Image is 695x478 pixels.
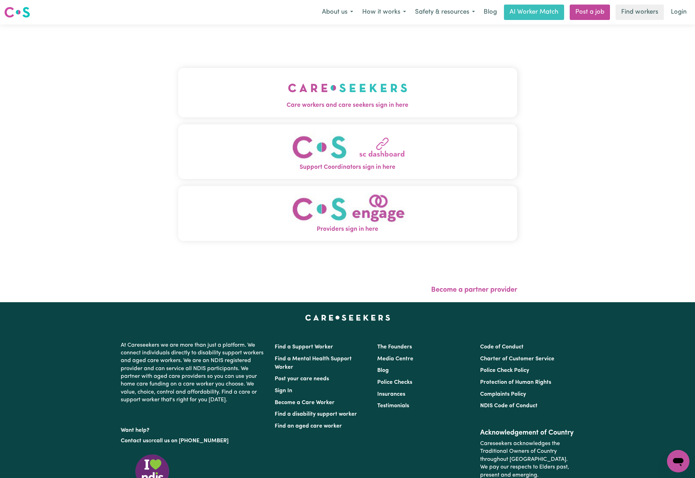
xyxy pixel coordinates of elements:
p: Want help? [121,424,266,434]
a: Careseekers logo [4,4,30,20]
a: Sign In [275,388,292,394]
a: Code of Conduct [480,344,524,350]
button: About us [317,5,358,20]
h2: Acknowledgement of Country [480,429,574,437]
a: Careseekers home page [305,315,390,320]
a: Find workers [616,5,664,20]
a: Post a job [570,5,610,20]
button: Support Coordinators sign in here [178,124,517,179]
a: AI Worker Match [504,5,564,20]
button: How it works [358,5,410,20]
button: Safety & resources [410,5,479,20]
a: Find a disability support worker [275,411,357,417]
a: Charter of Customer Service [480,356,554,362]
a: Insurances [377,392,405,397]
a: Media Centre [377,356,413,362]
img: Careseekers logo [4,6,30,19]
a: The Founders [377,344,412,350]
a: Become a Care Worker [275,400,335,406]
span: Providers sign in here [178,225,517,234]
a: Become a partner provider [431,286,517,293]
a: Complaints Policy [480,392,526,397]
span: Support Coordinators sign in here [178,163,517,172]
a: Find an aged care worker [275,423,342,429]
a: Find a Support Worker [275,344,333,350]
button: Providers sign in here [178,186,517,241]
a: Police Check Policy [480,368,529,373]
span: Care workers and care seekers sign in here [178,101,517,110]
p: At Careseekers we are more than just a platform. We connect individuals directly to disability su... [121,339,266,407]
a: Find a Mental Health Support Worker [275,356,352,370]
iframe: Button to launch messaging window [667,450,689,472]
a: Contact us [121,438,148,444]
a: Police Checks [377,380,412,385]
a: Protection of Human Rights [480,380,551,385]
a: call us on [PHONE_NUMBER] [154,438,229,444]
a: Blog [479,5,501,20]
button: Care workers and care seekers sign in here [178,68,517,117]
p: or [121,434,266,448]
a: Login [667,5,691,20]
a: Post your care needs [275,376,329,382]
a: NDIS Code of Conduct [480,403,538,409]
a: Blog [377,368,389,373]
a: Testimonials [377,403,409,409]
